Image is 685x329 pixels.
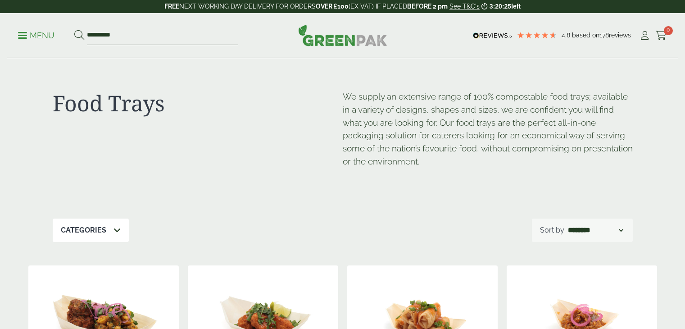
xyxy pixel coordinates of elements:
[540,225,564,236] p: Sort by
[473,32,512,39] img: REVIEWS.io
[449,3,480,10] a: See T&C's
[656,31,667,40] i: Cart
[566,225,625,236] select: Shop order
[639,31,650,40] i: My Account
[511,3,521,10] span: left
[18,30,54,39] a: Menu
[61,225,106,236] p: Categories
[517,31,557,39] div: 4.78 Stars
[343,90,633,168] p: We supply an extensive range of 100% compostable food trays; available in a variety of designs, s...
[599,32,609,39] span: 178
[664,26,673,35] span: 0
[316,3,349,10] strong: OVER £100
[164,3,179,10] strong: FREE
[562,32,572,39] span: 4.8
[609,32,631,39] span: reviews
[407,3,448,10] strong: BEFORE 2 pm
[656,29,667,42] a: 0
[298,24,387,46] img: GreenPak Supplies
[572,32,599,39] span: Based on
[18,30,54,41] p: Menu
[53,90,343,116] h1: Food Trays
[490,3,511,10] span: 3:20:25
